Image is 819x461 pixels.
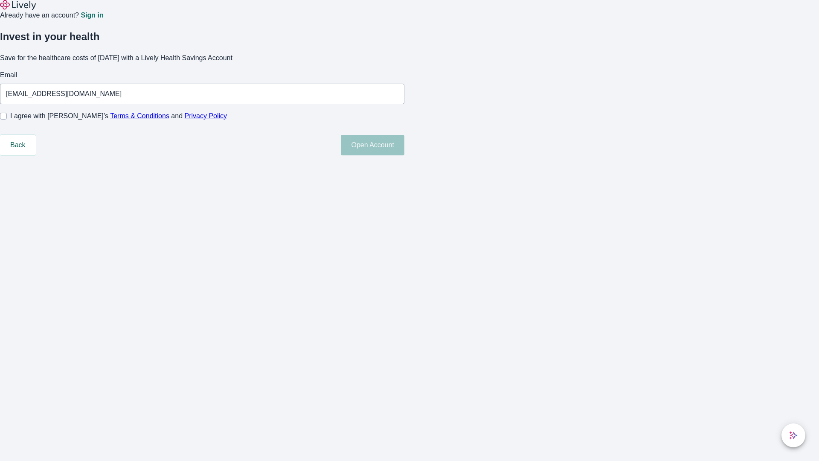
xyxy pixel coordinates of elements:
a: Sign in [81,12,103,19]
svg: Lively AI Assistant [789,431,798,440]
button: chat [781,423,805,447]
a: Privacy Policy [185,112,227,120]
a: Terms & Conditions [110,112,169,120]
span: I agree with [PERSON_NAME]’s and [10,111,227,121]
